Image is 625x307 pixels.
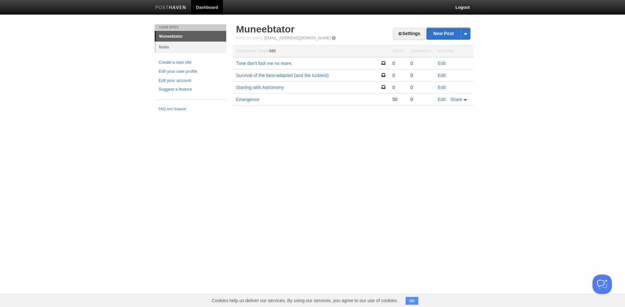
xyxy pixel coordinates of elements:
span: Share [450,97,462,102]
a: Survival of the best-adapted (and the luckiest) [236,73,329,78]
button: OK [406,297,418,305]
a: Settings [393,28,425,40]
a: Emergence [236,97,259,102]
a: Edit your account [159,77,222,84]
th: Comments [407,45,435,58]
a: Edit [438,85,446,90]
a: Time don't fool me no more. [236,61,292,66]
span: 685 [269,49,276,53]
div: 0 [392,72,404,78]
th: Homepage Views [233,45,389,58]
a: Create a new site [159,59,222,66]
a: FAQ and Support [159,106,222,112]
div: 0 [410,72,431,78]
div: 0 [410,84,431,90]
span: Cookies help us deliver our services. By using our services, you agree to our use of cookies. [205,294,404,307]
a: Edit your user profile [159,68,222,75]
span: Post by Email [236,36,263,40]
div: 0 [410,96,431,102]
a: Starting with Astronomy [236,85,284,90]
img: Posthaven-bar [155,6,186,10]
li: Your Sites [155,24,226,31]
a: [EMAIL_ADDRESS][DOMAIN_NAME] [264,36,330,40]
a: Edit [438,61,446,66]
a: Muneebtator [236,24,295,34]
a: Edit [438,73,446,78]
iframe: Help Scout Beacon - Open [592,275,612,294]
div: 0 [392,60,404,66]
a: Edit [438,97,446,102]
a: Suggest a feature [159,86,222,93]
th: Views [389,45,407,58]
div: 0 [392,84,404,90]
a: Muneebtator [156,31,226,42]
a: Notes [156,42,226,52]
div: 0 [410,60,431,66]
a: New Post [427,28,470,39]
th: Actions [435,45,474,58]
div: 50 [392,96,404,102]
